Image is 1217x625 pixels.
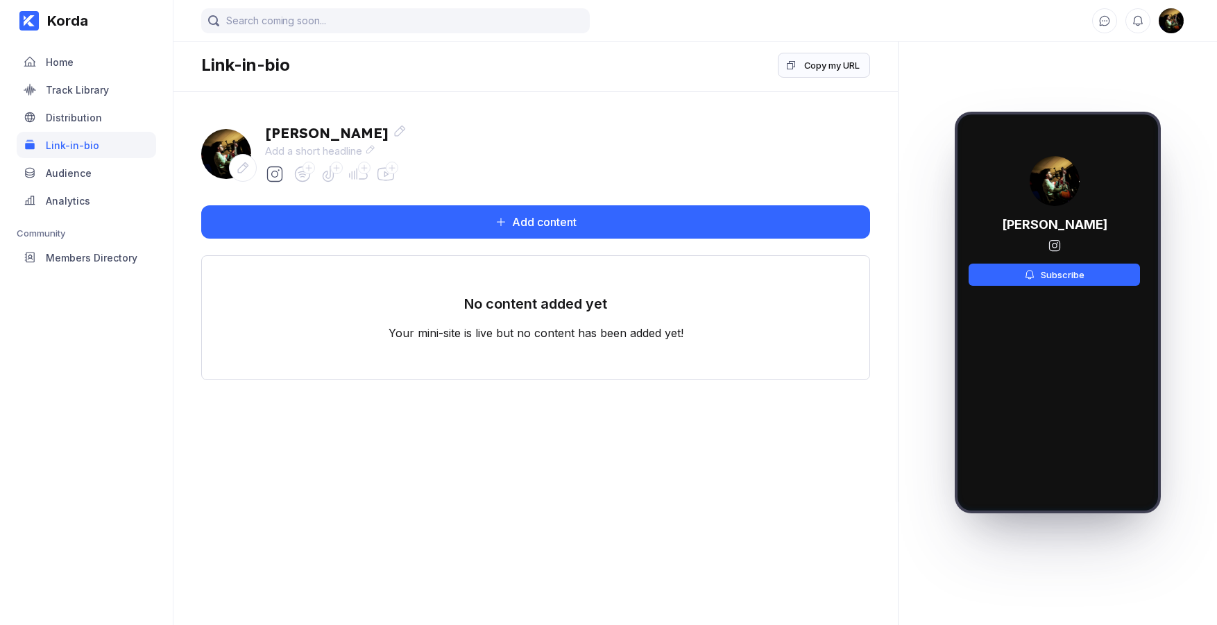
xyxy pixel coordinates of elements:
div: Korda [39,12,88,29]
div: Link-in-bio [201,55,290,75]
div: Community [17,228,156,239]
div: Copy my URL [804,58,860,72]
div: Add content [507,215,577,229]
a: Track Library [17,76,156,104]
div: Home [46,56,74,68]
div: Jeremy Beggs [201,129,251,179]
div: Track Library [46,84,109,96]
div: No content added yet [464,296,607,326]
a: Analytics [17,187,156,215]
img: 160x160 [1159,8,1184,33]
img: 160x160 [201,129,251,179]
a: Audience [17,160,156,187]
a: Home [17,49,156,76]
input: Search coming soon... [201,8,590,33]
div: Analytics [46,195,90,207]
img: 160x160 [1030,156,1080,206]
div: Subscribe [1035,269,1084,280]
button: Add content [201,205,870,239]
div: Jeremy Beggs [1030,156,1080,206]
div: Audience [46,167,92,179]
div: Jeremy Beggs [1159,8,1184,33]
div: Members Directory [46,252,137,264]
div: Add a short headline [265,144,407,157]
div: [PERSON_NAME] [1002,217,1107,232]
button: Subscribe [969,264,1140,286]
a: Members Directory [17,244,156,272]
a: Link-in-bio [17,132,156,160]
div: Distribution [46,112,102,123]
div: [PERSON_NAME] [265,124,407,142]
button: Copy my URL [778,53,870,78]
div: Your mini-site is live but no content has been added yet! [389,326,683,340]
a: Distribution [17,104,156,132]
div: Link-in-bio [46,139,99,151]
